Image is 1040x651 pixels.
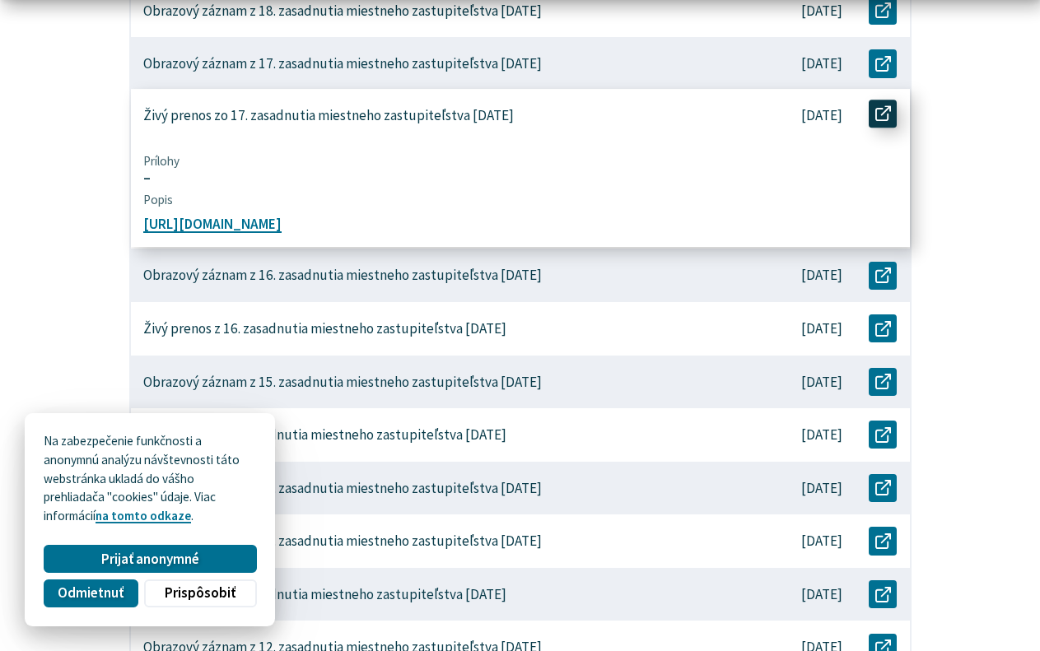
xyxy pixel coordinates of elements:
span: Prijať anonymné [101,551,199,568]
p: Živý prenos z 16. zasadnutia miestneho zastupiteľstva [DATE] [143,320,506,337]
button: Prijať anonymné [44,545,256,573]
p: Živý prenos zo 17. zasadnutia miestneho zastupiteľstva [DATE] [143,107,514,124]
span: – [143,170,898,187]
p: [DATE] [801,426,842,444]
button: Odmietnuť [44,579,138,607]
span: Popis [143,193,898,207]
p: [DATE] [801,320,842,337]
p: Na zabezpečenie funkčnosti a anonymnú analýzu návštevnosti táto webstránka ukladá do vášho prehli... [44,432,256,526]
p: [DATE] [801,107,842,124]
span: Odmietnuť [58,584,124,602]
button: Prispôsobiť [144,579,256,607]
p: Živý prenos z 15. zasadnutia miestneho zastupiteľstva [DATE] [143,426,506,444]
p: Obrazový záznam z 16. zasadnutia miestneho zastupiteľstva [DATE] [143,267,542,284]
p: [DATE] [801,267,842,284]
a: [URL][DOMAIN_NAME] [143,215,282,233]
p: Obrazový záznam z 17. zasadnutia miestneho zastupiteľstva [DATE] [143,55,542,72]
span: Prílohy [143,155,898,170]
p: [DATE] [801,55,842,72]
p: Obrazový záznam z 14. zasadnutia miestneho zastupiteľstva [DATE] [143,480,542,497]
p: Obrazový záznam z 13. zasadnutia miestneho zastupiteľstva [DATE] [143,532,542,550]
p: [DATE] [801,586,842,603]
span: Prispôsobiť [165,584,236,602]
p: Obrazový záznam z 15. zasadnutia miestneho zastupiteľstva [DATE] [143,374,542,391]
p: [DATE] [801,374,842,391]
p: Živý prenos z 13. zasadnutia miestneho zastupiteľstva [DATE] [143,586,506,603]
p: Obrazový záznam z 18. zasadnutia miestneho zastupiteľstva [DATE] [143,2,542,20]
p: [DATE] [801,532,842,550]
p: [DATE] [801,480,842,497]
p: [DATE] [801,2,842,20]
a: na tomto odkaze [96,508,191,523]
